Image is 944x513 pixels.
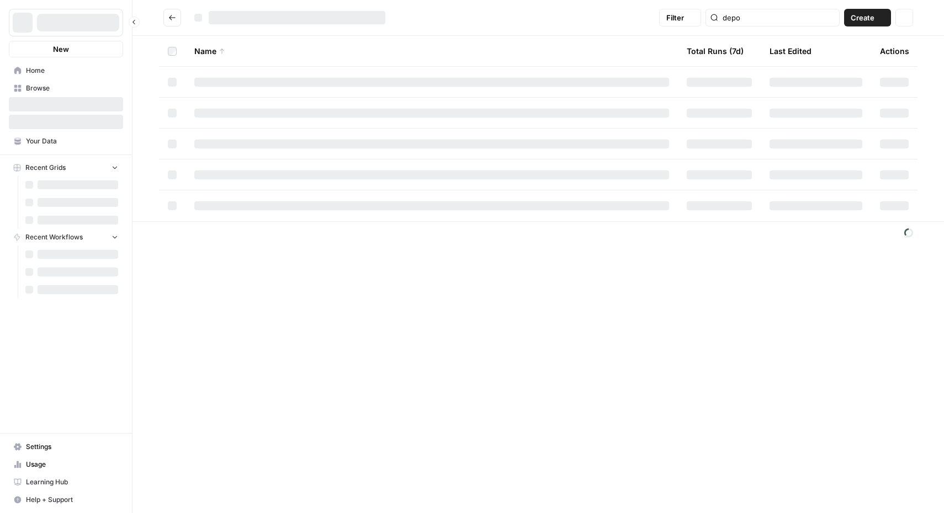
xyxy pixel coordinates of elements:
[9,456,123,473] a: Usage
[9,229,123,245] button: Recent Workflows
[9,473,123,491] a: Learning Hub
[26,442,118,452] span: Settings
[9,132,123,150] a: Your Data
[26,66,118,76] span: Home
[9,491,123,509] button: Help + Support
[26,459,118,469] span: Usage
[9,79,123,97] a: Browse
[723,12,835,23] input: Search
[851,12,874,23] span: Create
[25,232,83,242] span: Recent Workflows
[9,438,123,456] a: Settings
[770,36,812,66] div: Last Edited
[26,136,118,146] span: Your Data
[880,36,909,66] div: Actions
[163,9,181,26] button: Go back
[53,44,69,55] span: New
[659,9,701,26] button: Filter
[687,36,744,66] div: Total Runs (7d)
[9,62,123,79] a: Home
[26,477,118,487] span: Learning Hub
[26,83,118,93] span: Browse
[9,159,123,176] button: Recent Grids
[9,41,123,57] button: New
[844,9,891,26] button: Create
[26,495,118,505] span: Help + Support
[666,12,684,23] span: Filter
[194,36,669,66] div: Name
[25,163,66,173] span: Recent Grids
